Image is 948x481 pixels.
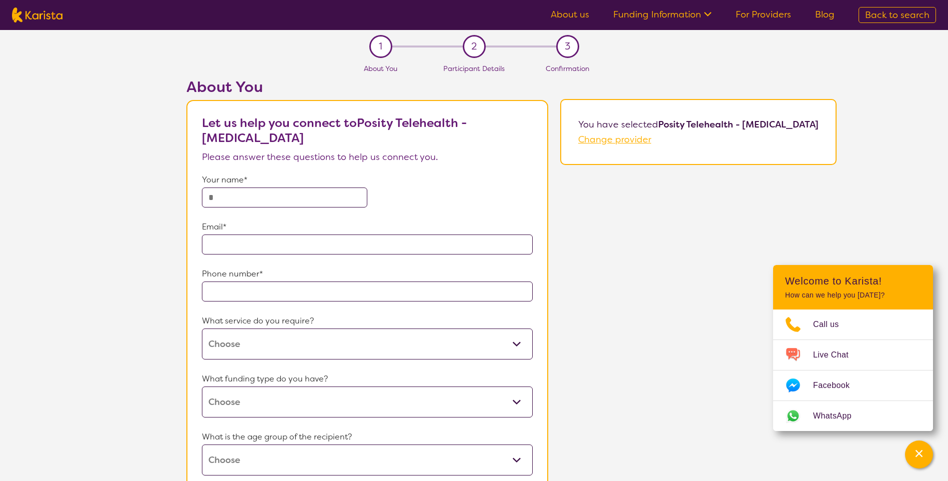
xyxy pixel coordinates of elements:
[813,317,851,332] span: Call us
[12,7,62,22] img: Karista logo
[736,8,791,20] a: For Providers
[471,39,477,54] span: 2
[202,115,467,146] b: Let us help you connect to Posity Telehealth - [MEDICAL_DATA]
[578,117,819,132] p: You have selected
[546,64,589,73] span: Confirmation
[202,172,533,187] p: Your name*
[578,133,651,145] a: Change provider
[865,9,930,21] span: Back to search
[443,64,505,73] span: Participant Details
[813,408,864,423] span: WhatsApp
[658,118,819,130] b: Posity Telehealth - [MEDICAL_DATA]
[813,378,862,393] span: Facebook
[785,275,921,287] h2: Welcome to Karista!
[551,8,589,20] a: About us
[565,39,570,54] span: 3
[773,401,933,431] a: Web link opens in a new tab.
[773,309,933,431] ul: Choose channel
[202,371,533,386] p: What funding type do you have?
[905,440,933,468] button: Channel Menu
[202,429,533,444] p: What is the age group of the recipient?
[202,149,533,164] p: Please answer these questions to help us connect you.
[613,8,712,20] a: Funding Information
[785,291,921,299] p: How can we help you [DATE]?
[859,7,936,23] a: Back to search
[815,8,835,20] a: Blog
[202,219,533,234] p: Email*
[813,347,861,362] span: Live Chat
[202,266,533,281] p: Phone number*
[773,265,933,431] div: Channel Menu
[379,39,382,54] span: 1
[186,78,548,96] h2: About You
[202,313,533,328] p: What service do you require?
[364,64,397,73] span: About You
